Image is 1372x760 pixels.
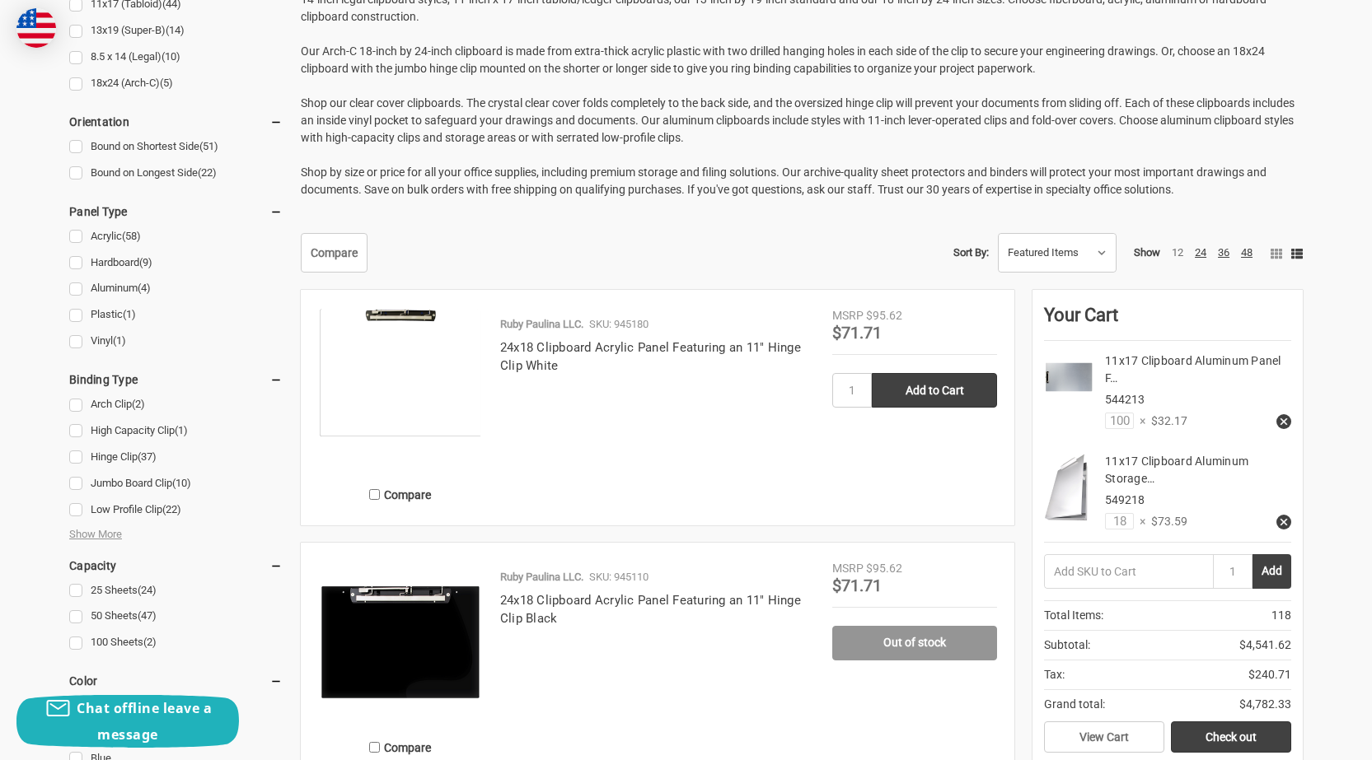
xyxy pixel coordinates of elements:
[1044,696,1105,713] span: Grand total:
[1172,246,1183,259] a: 12
[866,309,902,322] span: $95.62
[69,252,283,274] a: Hardboard
[866,562,902,575] span: $95.62
[69,136,283,158] a: Bound on Shortest Side
[69,304,283,326] a: Plastic
[1044,607,1103,624] span: Total Items:
[69,112,283,132] h5: Orientation
[1195,246,1206,259] a: 24
[198,166,217,179] span: (22)
[1105,393,1145,406] span: 544213
[77,699,212,744] span: Chat offline leave a message
[69,277,283,300] a: Aluminum
[500,593,801,627] a: 24x18 Clipboard Acrylic Panel Featuring an 11" Hinge Clip Black
[113,334,126,347] span: (1)
[69,20,283,42] a: 13x19 (Super-B)
[1134,246,1160,259] span: Show
[1044,636,1090,654] span: Subtotal:
[1044,666,1065,683] span: Tax:
[1105,493,1145,506] span: 549218
[1145,513,1187,530] span: $73.59
[318,560,483,725] img: 24x18 Clipboard Acrylic Panel Featuring an 11" Hinge Clip Black
[1248,666,1291,683] span: $240.71
[143,636,157,648] span: (2)
[69,370,283,389] h5: Binding Type
[872,373,997,408] input: Add to Cart
[172,477,191,489] span: (10)
[160,77,173,89] span: (5)
[1239,636,1291,654] span: $4,541.62
[69,671,283,691] h5: Color
[1171,721,1291,753] a: Check out
[1105,354,1281,385] a: 11x17 Clipboard Aluminum Panel F…
[69,446,283,469] a: Hinge Clip
[122,230,141,242] span: (58)
[166,24,185,36] span: (14)
[138,282,151,294] span: (4)
[832,626,997,660] a: Out of stock
[1134,513,1145,530] span: ×
[1134,413,1145,430] span: ×
[69,330,283,352] a: Vinyl
[369,742,380,753] input: Compare
[1253,554,1291,589] button: Add
[69,632,283,654] a: 100 Sheets
[832,323,882,343] span: $71.71
[69,420,283,442] a: High Capacity Clip
[589,316,649,333] p: SKU: 945180
[1105,455,1248,485] a: 11x17 Clipboard Aluminum Storage…
[1239,696,1291,713] span: $4,782.33
[69,473,283,495] a: Jumbo Board Clip
[301,233,368,273] a: Compare
[1044,301,1291,341] div: Your Cart
[832,560,864,577] div: MSRP
[69,162,283,184] a: Bound on Longest Side
[1044,352,1093,402] img: 11x17 Clipboard Aluminum Panel Featuring a Low Profile Clip
[69,46,283,68] a: 8.5 x 14 (Legal)
[589,569,649,585] p: SKU: 945110
[132,398,145,410] span: (2)
[1044,453,1093,523] img: 11x17 Clipboard Aluminum Storage Box Featuring a High Capacity Clip
[69,526,122,543] span: Show More
[369,489,380,500] input: Compare
[69,202,283,221] h5: Panel Type
[1241,246,1253,259] a: 48
[69,580,283,602] a: 25 Sheets
[318,307,483,438] img: 24x18 Clipboard Acrylic Panel Featuring an 11" Hinge Clip White
[953,240,989,265] label: Sort By:
[69,226,283,248] a: Acrylic
[832,576,882,595] span: $71.71
[123,308,136,320] span: (1)
[832,307,864,324] div: MSRP
[16,695,239,748] button: Chat offline leave a message
[138,609,157,622] span: (47)
[318,307,483,472] a: 24x18 Clipboard Acrylic Panel Featuring an 11" Hinge Clip White
[500,569,583,585] p: Ruby Paulina LLC.
[162,503,181,515] span: (22)
[1218,246,1229,259] a: 36
[1145,413,1187,430] span: $32.17
[138,584,157,596] span: (24)
[500,316,583,333] p: Ruby Paulina LLC.
[69,72,283,95] a: 18x24 (Arch-C)
[69,556,283,576] h5: Capacity
[1044,554,1213,589] input: Add SKU to Cart
[1044,721,1164,753] a: View Cart
[175,424,188,436] span: (1)
[500,340,801,374] a: 24x18 Clipboard Acrylic Panel Featuring an 11" Hinge Clip White
[69,499,283,521] a: Low Profile Clip
[69,394,283,416] a: Arch Clip
[318,481,483,508] label: Compare
[138,450,157,463] span: (37)
[199,140,218,152] span: (51)
[16,8,56,48] img: duty and tax information for United States
[69,605,283,627] a: 50 Sheets
[139,256,152,268] span: (9)
[162,50,180,63] span: (10)
[1271,607,1291,624] span: 118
